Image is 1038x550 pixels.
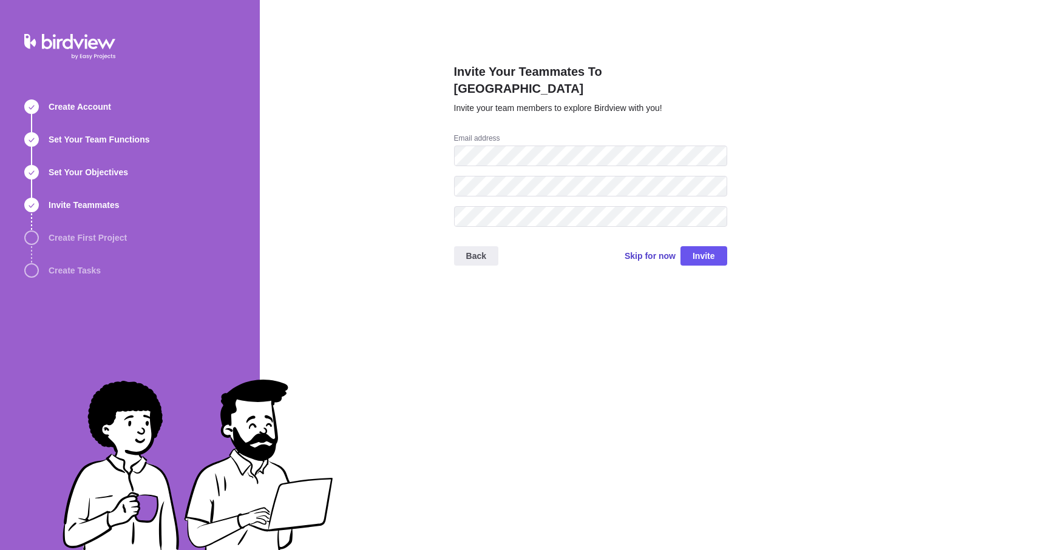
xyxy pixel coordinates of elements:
span: Invite [693,249,715,263]
span: Back [454,246,498,266]
span: Skip for now [625,247,676,264]
span: Skip for now [625,250,676,262]
span: Back [466,249,486,263]
span: Invite Teammates [49,199,119,211]
span: Create Account [49,101,111,113]
div: Email address [454,133,727,146]
span: Set Your Objectives [49,166,128,178]
h2: Invite Your Teammates To [GEOGRAPHIC_DATA] [454,63,727,102]
span: Invite your team members to explore Birdview with you! [454,103,662,113]
span: Invite [680,246,727,266]
span: Create Tasks [49,264,101,277]
span: Create First Project [49,232,127,244]
span: Set Your Team Functions [49,133,149,146]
